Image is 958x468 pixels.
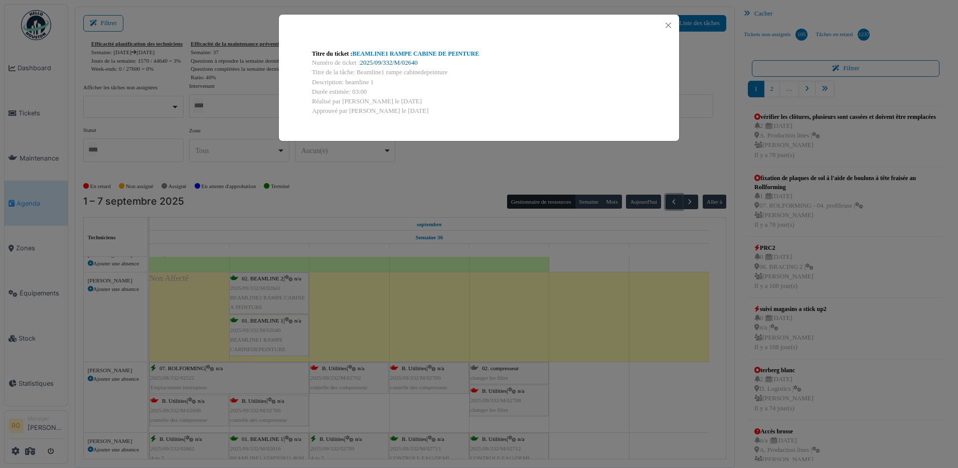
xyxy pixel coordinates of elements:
[312,87,646,97] div: Durée estimée: 03:00
[360,59,418,66] a: 2025/09/332/M/02640
[312,68,646,77] div: Titre de la tâche: Beamline1 rampe cabinedepeinture
[312,78,646,87] div: Description: beamline 1
[353,50,480,57] a: BEAMLINE1 RAMPE CABINE DE PEINTURE
[312,49,646,58] div: Titre du ticket :
[312,106,646,116] div: Approuvé par [PERSON_NAME] le [DATE]
[662,19,675,32] button: Close
[312,58,646,68] div: Numéro de ticket :
[312,97,646,106] div: Réalisé par [PERSON_NAME] le [DATE]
